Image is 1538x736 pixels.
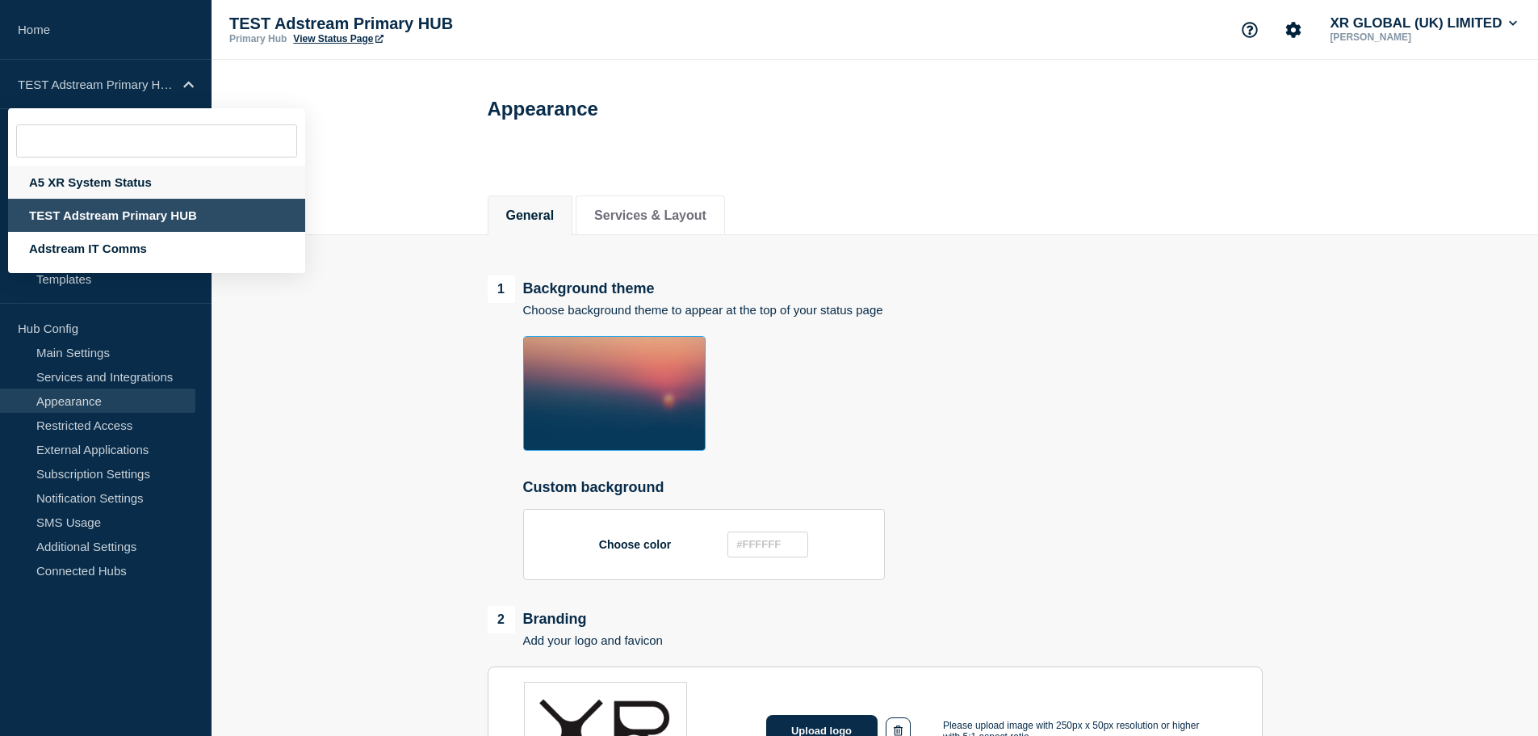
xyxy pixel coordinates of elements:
p: Add your logo and favicon [523,633,663,647]
span: 2 [488,606,515,633]
div: Branding [488,606,663,633]
span: 1 [488,275,515,303]
p: TEST Adstream Primary HUB [229,15,552,33]
div: Choose color [523,509,885,580]
h1: Appearance [488,98,598,120]
button: Services & Layout [594,208,706,223]
div: Adstream IT Comms [8,232,305,265]
p: Choose background theme to appear at the top of your status page [523,303,883,317]
p: [PERSON_NAME] [1326,32,1494,43]
button: General [506,208,555,223]
div: TEST Adstream Primary HUB [8,199,305,232]
div: A5 XR System Status [8,166,305,199]
button: XR GLOBAL (UK) LIMITED [1326,15,1520,32]
button: Account settings [1276,13,1310,47]
button: Support [1233,13,1267,47]
img: v8 [523,336,706,451]
p: Primary Hub [229,33,287,44]
p: TEST Adstream Primary HUB [18,78,173,91]
div: Background theme [488,275,883,303]
p: Custom background [523,479,1263,496]
a: View Status Page [293,33,383,44]
input: #FFFFFF [727,532,808,557]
